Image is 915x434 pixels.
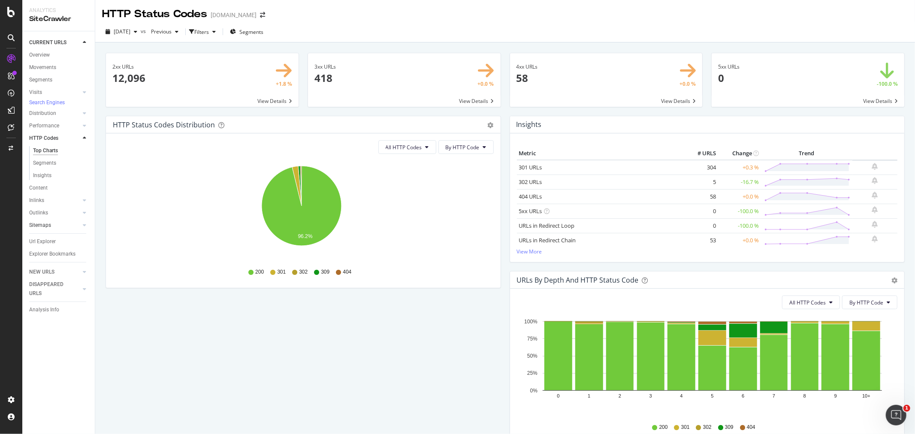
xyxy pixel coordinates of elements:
a: Search Engines [29,99,73,107]
td: 0 [684,204,718,218]
div: bell-plus [872,163,878,170]
th: Trend [761,147,852,160]
a: Distribution [29,109,80,118]
text: 100% [524,319,538,325]
div: [DOMAIN_NAME] [211,11,257,19]
td: -100.0 % [718,218,761,233]
td: +0.0 % [718,189,761,204]
a: Content [29,184,89,193]
text: 1 [588,394,590,399]
a: View More [517,248,898,255]
a: Explorer Bookmarks [29,250,89,259]
a: Segments [29,75,89,84]
td: 304 [684,160,718,175]
div: Content [29,184,48,193]
text: 2 [618,394,621,399]
text: 96.2% [298,233,312,239]
div: HTTP Status Codes [102,7,207,21]
div: bell-plus [872,192,878,199]
div: bell-plus [872,177,878,184]
text: 6 [742,394,744,399]
div: Distribution [29,109,56,118]
a: Visits [29,88,80,97]
div: Segments [33,159,56,168]
td: 0 [684,218,718,233]
span: All HTTP Codes [789,299,826,306]
button: All HTTP Codes [782,295,840,309]
text: 5 [711,394,713,399]
span: 301 [277,268,286,276]
span: By HTTP Code [446,144,480,151]
a: Insights [33,171,89,180]
div: gear [891,277,897,283]
a: HTTP Codes [29,134,80,143]
text: 9 [834,394,836,399]
td: +0.0 % [718,233,761,247]
svg: A chart. [113,161,490,260]
a: 5xx URLs [519,207,542,215]
span: 404 [747,424,755,431]
a: Overview [29,51,89,60]
text: 7 [773,394,775,399]
td: 5 [684,175,718,189]
div: Explorer Bookmarks [29,250,75,259]
a: Movements [29,63,89,72]
div: HTTP Codes [29,134,58,143]
div: Sitemaps [29,221,51,230]
td: -100.0 % [718,204,761,218]
a: URLs in Redirect Chain [519,236,576,244]
div: Search Engines [29,99,65,106]
span: By HTTP Code [849,299,883,306]
span: 404 [343,268,351,276]
span: All HTTP Codes [386,144,422,151]
iframe: Intercom live chat [886,405,906,425]
div: Top Charts [33,146,58,155]
button: By HTTP Code [842,295,897,309]
a: Performance [29,121,80,130]
div: arrow-right-arrow-left [260,12,265,18]
a: Inlinks [29,196,80,205]
td: -16.7 % [718,175,761,189]
span: 1 [903,405,910,412]
span: 302 [703,424,712,431]
td: +0.3 % [718,160,761,175]
div: gear [488,122,494,128]
div: NEW URLS [29,268,54,277]
div: bell-plus [872,221,878,228]
button: Previous [148,25,182,39]
div: Outlinks [29,208,48,217]
div: Analytics [29,7,88,14]
div: Inlinks [29,196,44,205]
span: 309 [321,268,329,276]
span: 301 [681,424,690,431]
a: 404 URLs [519,193,542,200]
a: NEW URLS [29,268,80,277]
th: Metric [517,147,684,160]
div: Visits [29,88,42,97]
span: 200 [255,268,264,276]
a: Segments [33,159,89,168]
text: 0 [557,394,559,399]
button: Segments [226,25,267,39]
div: Filters [194,28,209,36]
a: CURRENT URLS [29,38,80,47]
div: bell-plus [872,235,878,242]
text: 50% [527,353,537,359]
button: By HTTP Code [438,140,494,154]
div: Performance [29,121,59,130]
text: 4 [680,394,682,399]
a: URLs in Redirect Loop [519,222,575,229]
div: HTTP Status Codes Distribution [113,121,215,129]
a: Top Charts [33,146,89,155]
td: 58 [684,189,718,204]
span: Previous [148,28,172,35]
div: URLs by Depth and HTTP Status Code [517,276,639,284]
button: All HTTP Codes [378,140,436,154]
th: Change [718,147,761,160]
div: SiteCrawler [29,14,88,24]
span: vs [141,27,148,35]
text: 10+ [862,394,870,399]
a: Outlinks [29,208,80,217]
span: 309 [725,424,734,431]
